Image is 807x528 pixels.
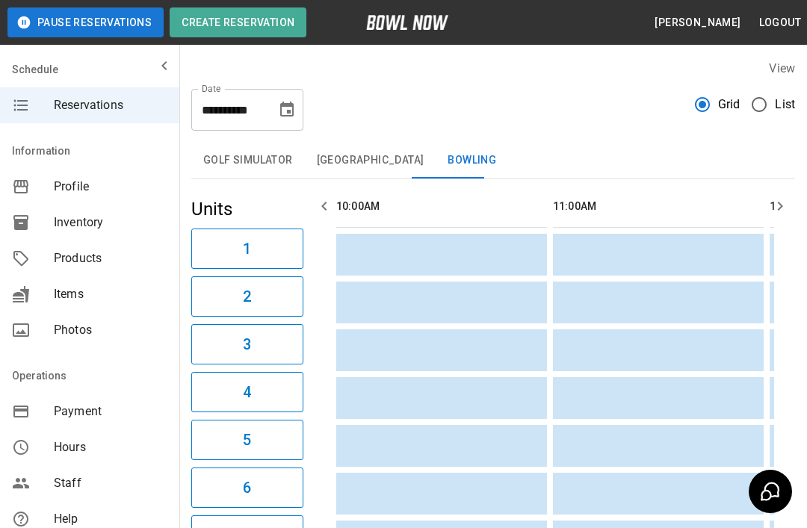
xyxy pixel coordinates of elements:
button: [GEOGRAPHIC_DATA] [305,143,436,178]
h6: 1 [243,237,251,261]
button: 3 [191,324,303,364]
div: inventory tabs [191,143,795,178]
img: logo [366,15,448,30]
h6: 4 [243,380,251,404]
span: Photos [54,321,167,339]
button: 4 [191,372,303,412]
button: 2 [191,276,303,317]
button: Choose date, selected date is Aug 22, 2025 [272,95,302,125]
span: Items [54,285,167,303]
button: Golf Simulator [191,143,305,178]
h6: 5 [243,428,251,452]
button: 6 [191,468,303,508]
h6: 2 [243,285,251,308]
button: Pause Reservations [7,7,164,37]
button: Create Reservation [170,7,306,37]
span: Payment [54,403,167,420]
span: List [775,96,795,114]
span: Reservations [54,96,167,114]
h6: 3 [243,332,251,356]
button: 5 [191,420,303,460]
label: View [769,61,795,75]
button: Bowling [436,143,508,178]
span: Staff [54,474,167,492]
button: Logout [753,9,807,37]
button: 1 [191,229,303,269]
th: 10:00AM [336,185,547,228]
th: 11:00AM [553,185,764,228]
span: Products [54,249,167,267]
h5: Units [191,197,303,221]
span: Help [54,510,167,528]
span: Inventory [54,214,167,232]
span: Grid [718,96,740,114]
span: Profile [54,178,167,196]
span: Hours [54,438,167,456]
button: [PERSON_NAME] [649,9,746,37]
h6: 6 [243,476,251,500]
